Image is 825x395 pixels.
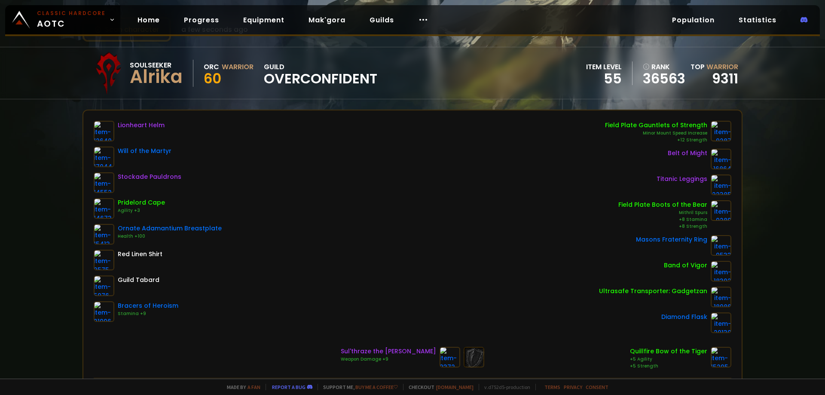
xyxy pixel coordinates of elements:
a: Home [131,11,167,29]
img: item-22385 [711,175,731,195]
small: Classic Hardcore [37,9,106,17]
div: Bracers of Heroism [118,301,178,310]
div: +12 Strength [605,137,707,144]
div: Mithril Spurs [618,209,707,216]
div: +8 Strength [618,223,707,230]
a: Population [665,11,721,29]
a: Consent [586,384,608,390]
img: item-20130 [711,312,731,333]
span: AOTC [37,9,106,30]
img: item-5976 [94,276,114,296]
img: item-14552 [94,172,114,193]
span: Made by [222,384,260,390]
div: +5 Agility [630,356,707,363]
img: item-15295 [711,347,731,367]
div: Guild Tabard [118,276,159,285]
div: Masons Fraternity Ring [636,235,707,244]
a: Mak'gora [302,11,352,29]
div: +8 Stamina [618,216,707,223]
div: Soulseeker [130,60,183,70]
div: Quillfire Bow of the Tiger [630,347,707,356]
img: item-18986 [711,287,731,307]
a: Guilds [363,11,401,29]
a: Privacy [564,384,582,390]
img: item-2575 [94,250,114,270]
a: 9311 [712,69,738,88]
img: item-9372 [440,347,460,367]
div: 55 [586,72,622,85]
div: Belt of Might [668,149,707,158]
div: Top [691,61,738,72]
div: Stockade Pauldrons [118,172,181,181]
div: Lionheart Helm [118,121,165,130]
a: Progress [177,11,226,29]
div: Band of Vigor [664,261,707,270]
span: Overconfident [264,72,377,85]
div: Red Linen Shirt [118,250,162,259]
img: item-12640 [94,121,114,141]
a: Classic HardcoreAOTC [5,5,120,34]
div: Stamina +9 [118,310,178,317]
div: Field Plate Gauntlets of Strength [605,121,707,130]
div: +5 Strength [630,363,707,370]
img: item-9287 [711,121,731,141]
span: Warrior [706,62,738,72]
a: Equipment [236,11,291,29]
div: Ornate Adamantium Breastplate [118,224,222,233]
img: item-16864 [711,149,731,169]
div: Warrior [222,61,254,72]
div: Titanic Leggings [657,175,707,184]
img: item-18302 [711,261,731,282]
img: item-21996 [94,301,114,322]
a: [DOMAIN_NAME] [436,384,474,390]
div: Sul'thraze the [PERSON_NAME] [341,347,436,356]
div: Field Plate Boots of the Bear [618,200,707,209]
div: Diamond Flask [661,312,707,322]
img: item-9289 [711,200,731,221]
a: Buy me a coffee [355,384,398,390]
div: Health +100 [118,233,222,240]
div: Minor Mount Speed Increase [605,130,707,137]
span: Support me, [318,384,398,390]
span: v. d752d5 - production [479,384,530,390]
div: Alrika [130,70,183,83]
div: Pridelord Cape [118,198,165,207]
div: Will of the Martyr [118,147,171,156]
div: guild [264,61,377,85]
a: Report a bug [272,384,306,390]
div: Weapon Damage +9 [341,356,436,363]
a: a fan [247,384,260,390]
span: Checkout [403,384,474,390]
div: item level [586,61,622,72]
div: rank [643,61,685,72]
img: item-14673 [94,198,114,219]
div: Ultrasafe Transporter: Gadgetzan [599,287,707,296]
img: item-15413 [94,224,114,245]
img: item-17044 [94,147,114,167]
span: 60 [204,69,221,88]
a: Terms [544,384,560,390]
div: Orc [204,61,219,72]
div: Agility +3 [118,207,165,214]
a: 36563 [643,72,685,85]
a: Statistics [732,11,783,29]
img: item-9533 [711,235,731,256]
